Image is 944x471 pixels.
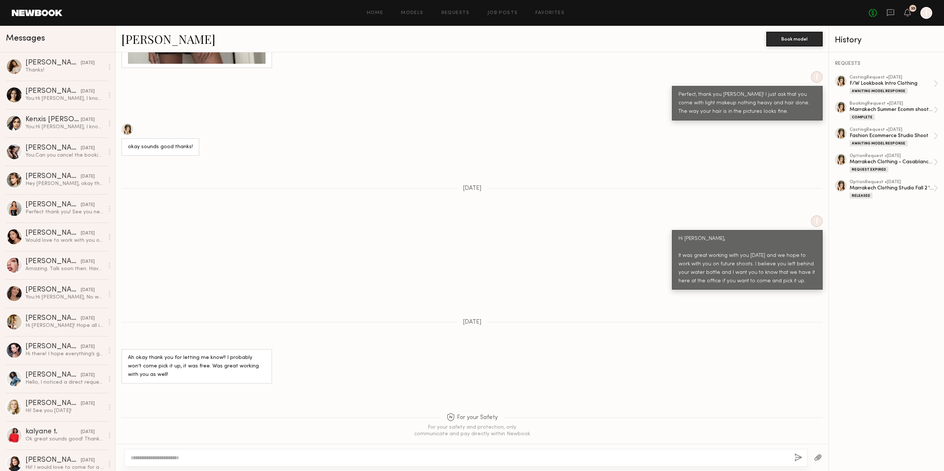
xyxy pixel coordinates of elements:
div: kalyane t. [25,428,81,436]
div: Perfect, thank you [PERSON_NAME]! I just ask that you come with light makeup nothing heavy and ha... [678,91,816,116]
div: Marrakech Clothing Studio Fall 2 '22 [850,185,934,192]
a: Favorites [535,11,565,15]
div: [PERSON_NAME] [25,371,81,379]
div: casting Request • [DATE] [850,128,934,132]
a: optionRequest •[DATE]Marrakech Clothing Studio Fall 2 '22Released [850,180,938,199]
a: Models [401,11,423,15]
div: You: Hi [PERSON_NAME], I know this is short notice, but by chance would you be free for a shoot [... [25,123,104,130]
div: Fashion Ecommerce Studio Shoot [850,132,934,139]
a: Job Posts [487,11,518,15]
div: booking Request • [DATE] [850,101,934,106]
a: I [920,7,932,19]
span: Messages [6,34,45,43]
div: Marrakech Clothing - Casablanca Collection [850,158,934,165]
a: castingRequest •[DATE]Fashion Ecommerce Studio ShootAwaiting Model Response [850,128,938,146]
a: [PERSON_NAME] [121,31,215,47]
div: Complete [850,114,875,120]
div: [PERSON_NAME] [25,258,81,265]
div: [DATE] [81,60,95,67]
div: Thanks! [25,67,104,74]
a: bookingRequest •[DATE]Marrakech Summer Ecomm shoot 2024Complete [850,101,938,120]
div: You: Hi [PERSON_NAME], No worries. We have shoots all the time and will definitely keep you in mi... [25,294,104,301]
div: [DATE] [81,230,95,237]
div: Request Expired [850,167,888,172]
a: optionRequest •[DATE]Marrakech Clothing - Casablanca CollectionRequest Expired [850,154,938,172]
span: [DATE] [463,319,482,325]
div: [PERSON_NAME] [25,230,81,237]
div: [PERSON_NAME] [25,144,81,152]
div: [DATE] [81,343,95,350]
div: Hey [PERSON_NAME], okay thanks for letting me know. I appreciate you keeping me in mind for the f... [25,180,104,187]
div: [PERSON_NAME] [25,343,81,350]
div: F/W Lookbook Intro Clothing [850,80,934,87]
div: REQUESTS [835,61,938,66]
div: okay sounds good thanks! [128,143,193,151]
div: You: Can you cancel the booking on your end? [25,152,104,159]
div: option Request • [DATE] [850,180,934,185]
div: Awaiting Model Response [850,140,907,146]
div: Ok great sounds good! Thank you ! [25,436,104,443]
div: Ah okay thank you for letting me know!! I probably won’t come pick it up, it was free. Was great ... [128,354,265,379]
div: [PERSON_NAME] [25,88,81,95]
div: [DATE] [81,287,95,294]
div: Hi! See you [DATE]! [25,407,104,414]
div: Released [850,193,872,199]
div: [PERSON_NAME] [25,286,81,294]
div: Amazing. Talk soon then. Have a beautiful day☀️ [25,265,104,272]
a: Book model [766,35,823,42]
a: castingRequest •[DATE]F/W Lookbook Intro ClothingAwaiting Model Response [850,75,938,94]
div: [PERSON_NAME] [25,173,81,180]
div: [DATE] [81,258,95,265]
div: [DATE] [81,145,95,152]
div: [DATE] [81,372,95,379]
div: casting Request • [DATE] [850,75,934,80]
div: [PERSON_NAME] [25,59,81,67]
div: History [835,36,938,45]
div: [PERSON_NAME] [25,315,81,322]
div: [DATE] [81,315,95,322]
div: Marrakech Summer Ecomm shoot 2024 [850,106,934,113]
div: [DATE] [81,457,95,464]
div: Hi [PERSON_NAME]! Hope all is well - Just wanted to let you know, my day rate is $1200. I have tr... [25,322,104,329]
span: For your Safety [447,413,498,422]
div: [DATE] [81,173,95,180]
div: [DATE] [81,88,95,95]
div: Hii! I would love to come for a casting but I’m working the whole day [DATE] and [DATE]. But I’m ... [25,464,104,471]
div: 35 [911,7,915,11]
button: Book model [766,32,823,46]
span: [DATE] [463,185,482,192]
div: You: Hi [PERSON_NAME], I know this is short notice, but by chance would you be free [DATE] from 1... [25,95,104,102]
div: Kenxis [PERSON_NAME] [25,116,81,123]
div: [DATE] [81,429,95,436]
div: [PERSON_NAME] [25,201,81,209]
div: [PERSON_NAME] [25,400,81,407]
div: [DATE] [81,400,95,407]
div: [PERSON_NAME] [25,457,81,464]
a: Home [367,11,383,15]
div: [DATE] [81,116,95,123]
div: Would love to work with you on the next one! xx. [25,237,104,244]
div: Hi there! I hope everything’s going great on your end! I just wrapped up some travel bookings and... [25,350,104,357]
div: For your safety and protection, only communicate and pay directly within Newbook [413,424,531,437]
div: Hi [PERSON_NAME], It was great working with you [DATE] and we hope to work with you on future sho... [678,235,816,286]
a: Requests [441,11,470,15]
div: Hello, I noticed a direct request from you but I was away. Just wanted to let you know that I wil... [25,379,104,386]
div: option Request • [DATE] [850,154,934,158]
div: Perfect thank you! See you next week :) [25,209,104,216]
div: Awaiting Model Response [850,88,907,94]
div: [DATE] [81,202,95,209]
